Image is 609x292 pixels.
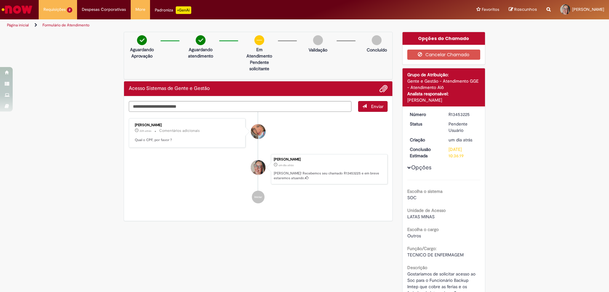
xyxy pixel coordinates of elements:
[140,129,151,133] span: 22h atrás
[514,6,537,12] span: Rascunhos
[572,7,604,12] span: [PERSON_NAME]
[407,214,435,220] span: LATAS MINAS
[43,23,89,28] a: Formulário de Atendimento
[403,32,485,45] div: Opções do Chamado
[196,35,206,45] img: check-circle-green.png
[67,7,72,13] span: 2
[407,252,464,258] span: TECNICO DE ENFERMAGEM
[407,227,439,232] b: Escolha o cargo
[367,47,387,53] p: Concluído
[251,124,265,139] div: Jacqueline Andrade Galani
[509,7,537,13] a: Rascunhos
[278,163,294,167] span: um dia atrás
[405,146,444,159] dt: Conclusão Estimada
[7,23,29,28] a: Página inicial
[1,3,33,16] img: ServiceNow
[449,111,478,118] div: R13453225
[137,35,147,45] img: check-circle-green.png
[407,233,421,239] span: Outros
[449,137,478,143] div: 27/08/2025 15:36:16
[407,265,427,270] b: Descrição
[129,154,388,185] li: Karine Silva Araujo
[449,121,478,133] div: Pendente Usuário
[407,97,481,103] div: [PERSON_NAME]
[407,207,446,213] b: Unidade de Acesso
[129,101,351,112] textarea: Digite sua mensagem aqui...
[309,47,327,53] p: Validação
[405,111,444,118] dt: Número
[449,146,478,159] div: [DATE] 10:36:19
[449,137,472,143] time: 27/08/2025 15:36:16
[407,50,481,60] button: Cancelar Chamado
[135,123,240,127] div: [PERSON_NAME]
[449,137,472,143] span: um dia atrás
[407,195,416,200] span: SOC
[405,121,444,127] dt: Status
[358,101,388,112] button: Enviar
[129,112,388,210] ul: Histórico de tíquete
[129,86,210,92] h2: Acesso Sistemas de Gente e Gestão Histórico de tíquete
[274,158,384,161] div: [PERSON_NAME]
[185,46,216,59] p: Aguardando atendimento
[244,59,275,72] p: Pendente solicitante
[407,246,436,251] b: Função/Cargo:
[82,6,126,13] span: Despesas Corporativas
[407,71,481,78] div: Grupo de Atribuição:
[254,35,264,45] img: circle-minus.png
[278,163,294,167] time: 27/08/2025 15:36:16
[371,104,383,109] span: Enviar
[135,138,240,143] p: Qual o CPF, por favor ?
[43,6,66,13] span: Requisições
[379,85,388,93] button: Adicionar anexos
[407,78,481,91] div: Gente e Gestão - Atendimento GGE - Atendimento Alô
[244,46,275,59] p: Em Atendimento
[405,137,444,143] dt: Criação
[155,6,191,14] div: Padroniza
[135,6,145,13] span: More
[372,35,382,45] img: img-circle-grey.png
[140,129,151,133] time: 28/08/2025 09:24:01
[176,6,191,14] p: +GenAi
[127,46,157,59] p: Aguardando Aprovação
[407,188,442,194] b: Escolha o sistema
[407,91,481,97] div: Analista responsável:
[274,171,384,181] p: [PERSON_NAME]! Recebemos seu chamado R13453225 e em breve estaremos atuando.
[159,128,200,133] small: Comentários adicionais
[313,35,323,45] img: img-circle-grey.png
[251,160,265,175] div: Karine Silva Araujo
[482,6,499,13] span: Favoritos
[5,19,401,31] ul: Trilhas de página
